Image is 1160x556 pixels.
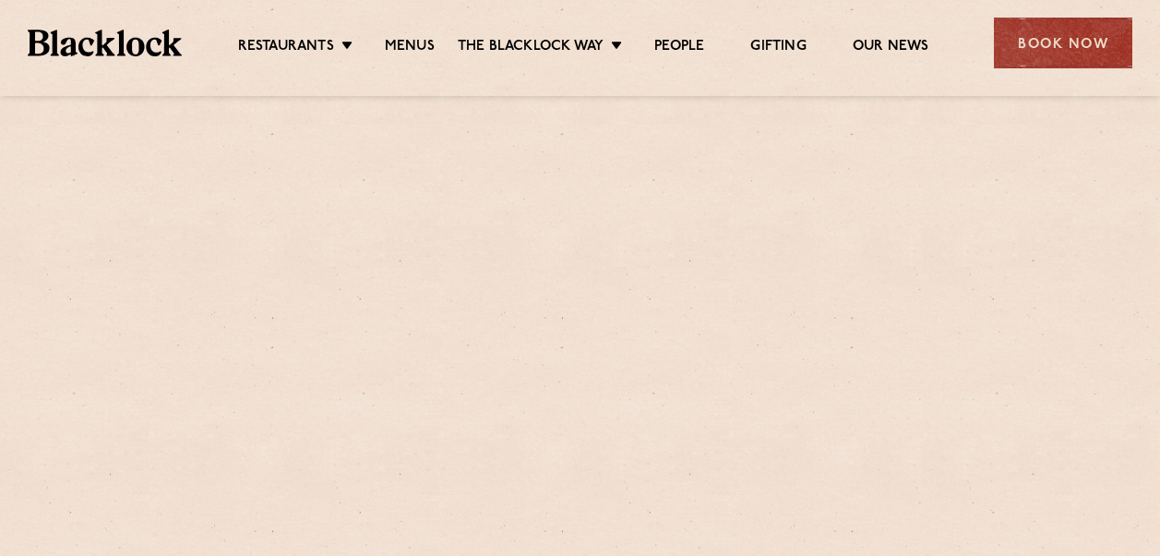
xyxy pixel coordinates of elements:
a: Restaurants [238,38,334,58]
a: People [654,38,704,58]
img: BL_Textured_Logo-footer-cropped.svg [28,30,182,55]
a: The Blacklock Way [458,38,604,58]
a: Our News [853,38,929,58]
div: Book Now [994,18,1132,68]
a: Gifting [750,38,806,58]
a: Menus [385,38,435,58]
